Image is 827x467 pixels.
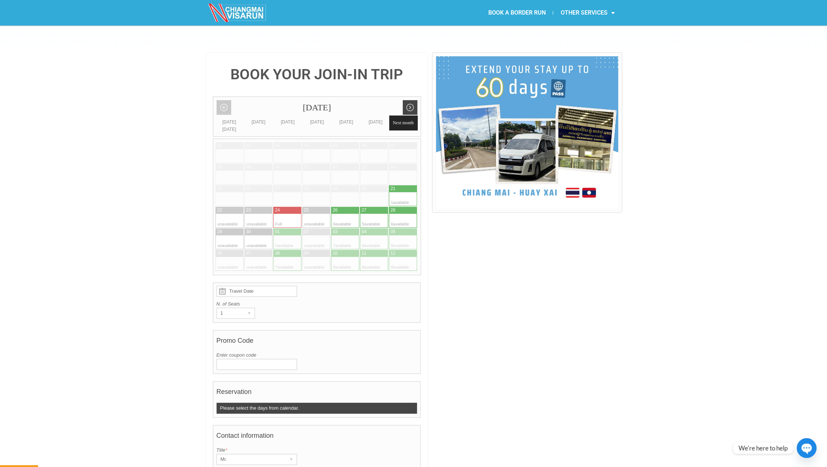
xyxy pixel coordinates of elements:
[304,164,309,170] div: 11
[275,207,280,213] div: 24
[217,229,222,235] div: 29
[362,250,366,257] div: 11
[275,143,280,149] div: 03
[217,454,283,464] div: Mr.
[304,250,309,257] div: 09
[389,115,417,130] span: Next month
[213,67,421,82] h4: BOOK YOUR JOIN-IN TRIP
[413,4,622,21] nav: Menu
[217,447,417,454] label: Title
[304,143,309,149] div: 04
[481,4,553,21] a: BOOK A BORDER RUN
[332,118,361,126] div: [DATE]
[217,164,222,170] div: 08
[217,428,417,447] h4: Contact information
[246,229,251,235] div: 30
[362,229,366,235] div: 04
[391,207,395,213] div: 28
[213,97,421,118] div: [DATE]
[215,126,244,133] div: [DATE]
[217,333,417,352] h4: Promo Code
[275,250,280,257] div: 08
[333,143,338,149] div: 05
[362,143,366,149] div: 06
[275,186,280,192] div: 17
[553,4,622,21] a: OTHER SERVICES
[302,118,332,126] div: [DATE]
[304,186,309,192] div: 18
[333,229,338,235] div: 03
[217,300,417,308] label: N. of Seats
[275,164,280,170] div: 10
[246,164,251,170] div: 09
[391,250,395,257] div: 12
[362,207,366,213] div: 27
[244,118,273,126] div: [DATE]
[391,186,395,192] div: 21
[333,207,338,213] div: 26
[391,229,395,235] div: 05
[217,207,222,213] div: 22
[391,143,395,149] div: 07
[217,186,222,192] div: 15
[217,143,222,149] div: 01
[246,250,251,257] div: 07
[217,352,417,359] label: Enter coupon code
[333,186,338,192] div: 19
[217,384,417,403] h4: Reservation
[362,186,366,192] div: 20
[273,118,302,126] div: [DATE]
[246,143,251,149] div: 02
[217,250,222,257] div: 06
[403,100,417,115] a: Next month
[246,186,251,192] div: 16
[333,164,338,170] div: 12
[304,207,309,213] div: 25
[275,229,280,235] div: 01
[304,229,309,235] div: 02
[361,118,390,126] div: [DATE]
[217,308,241,318] div: 1
[333,250,338,257] div: 10
[244,308,255,318] div: ▾
[391,164,395,170] div: 14
[362,164,366,170] div: 13
[286,454,297,464] div: ▾
[246,207,251,213] div: 23
[215,118,244,126] div: [DATE]
[217,403,417,414] div: Please select the days from calendar.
